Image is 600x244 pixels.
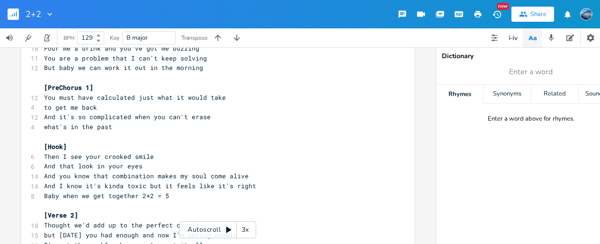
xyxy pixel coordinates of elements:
span: to get me back [44,103,97,112]
div: New [497,3,509,10]
span: 2+2 [26,10,41,18]
span: And it's so complicated when you can't erase [44,113,211,121]
span: But baby we can work it out in the morning [44,63,203,72]
div: Autoscroll [179,221,256,238]
div: Rhymes [436,85,483,104]
div: Enter a word above for rhymes. [488,115,574,123]
span: [PreChorus 1] [44,83,93,92]
span: Pour me a drink and you've got me buzzing [44,44,199,52]
button: New [487,6,506,23]
span: but [DATE] you had enough and now I'm seeing double [44,231,237,239]
span: Enter a word [509,67,553,78]
div: Key [110,35,119,41]
span: You must have calculated just what it would take [44,93,226,102]
span: Thought we'd add up to the perfect couple [44,221,199,229]
div: Share [530,10,546,18]
span: what's in the past [44,122,112,131]
div: Transpose [181,35,207,41]
img: DJ Flossy [580,8,592,20]
div: 3x [237,221,254,238]
span: [Verse 2] [44,211,78,219]
span: You are a problem that I can't keep solving [44,54,207,62]
span: Then I see your crooked smile [44,152,154,161]
span: B major [126,34,148,42]
span: And that look in your eyes [44,162,143,170]
div: BPM [63,35,74,41]
span: Baby when we get together 2+2 = 5 [44,192,169,200]
span: [Hook] [44,142,67,151]
span: And you know that combination makes my soul come alive [44,172,249,180]
button: Share [511,7,554,22]
div: Related [531,85,578,104]
span: And I know it's kinda toxic but it feels like it's right [44,182,256,190]
div: Synonyms [484,85,530,104]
